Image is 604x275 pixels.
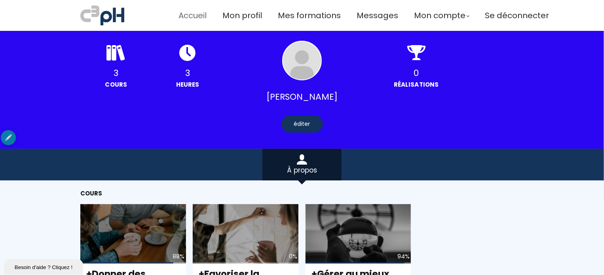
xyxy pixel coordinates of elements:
div: 3 [80,66,152,80]
span: Mon compte [414,9,465,22]
div: Cours [80,80,152,89]
div: 94% [397,252,410,262]
div: authoring options [1,130,16,145]
span: [PERSON_NAME] [266,90,338,104]
a: Messages [357,9,398,22]
a: Se déconnecter [485,9,549,22]
div: À propos [262,165,342,176]
div: 3 [152,66,224,80]
a: Accueil [179,9,207,22]
div: Réalisations [380,80,452,89]
a: Mes formations [278,9,341,22]
iframe: chat widget [4,258,85,275]
div: 0 [380,66,452,80]
img: a70bc7685e0efc0bd0b04b3506828469.jpeg [80,4,124,27]
div: heures [152,80,224,89]
span: Cours [80,189,103,197]
div: 0% [289,252,297,262]
a: Mon profil [222,9,262,22]
div: 88% [173,252,185,262]
div: éditer [281,116,323,133]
